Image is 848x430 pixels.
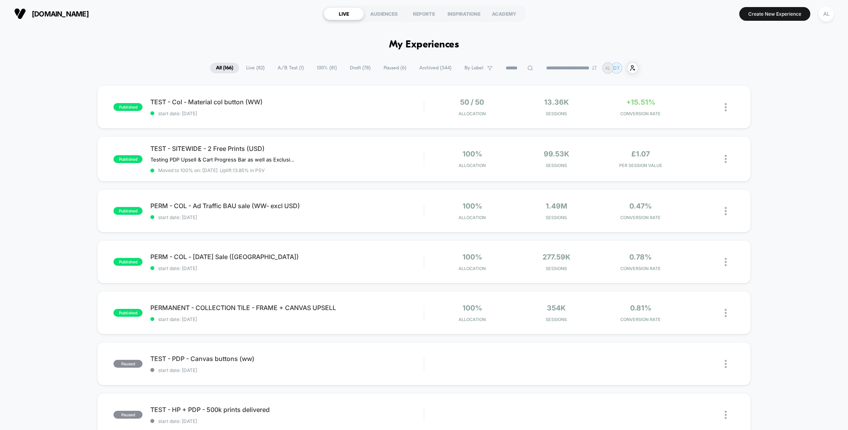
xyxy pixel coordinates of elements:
[629,202,652,210] span: 0.47%
[462,150,482,158] span: 100%
[150,367,424,373] span: start date: [DATE]
[605,65,611,71] p: AL
[516,215,596,220] span: Sessions
[378,63,412,73] span: Paused ( 6 )
[601,215,681,220] span: CONVERSION RATE
[150,202,424,210] span: PERM - COL - Ad Traffic BAU sale (WW- excl USD)
[210,63,239,73] span: All ( 166 )
[819,6,834,22] div: AL
[592,65,597,70] img: end
[459,317,486,322] span: Allocation
[150,316,424,322] span: start date: [DATE]
[462,202,482,210] span: 100%
[725,155,727,163] img: close
[462,253,482,261] span: 100%
[113,155,143,163] span: published
[14,8,26,20] img: Visually logo
[546,202,567,210] span: 1.49M
[150,355,424,363] span: TEST - PDP - Canvas buttons (ww)
[516,317,596,322] span: Sessions
[459,111,486,116] span: Allocation
[516,163,596,168] span: Sessions
[725,207,727,215] img: close
[150,98,424,106] span: TEST - Col - Material col button (WW)
[816,6,836,22] button: AL
[626,98,655,106] span: +15.51%
[725,411,727,419] img: close
[113,309,143,317] span: published
[725,103,727,111] img: close
[516,266,596,271] span: Sessions
[32,10,89,18] span: [DOMAIN_NAME]
[150,304,424,312] span: PERMANENT - COLLECTION TILE - FRAME + CANVAS UPSELL
[113,411,143,419] span: paused
[113,207,143,215] span: published
[543,253,570,261] span: 277.59k
[389,39,459,51] h1: My Experiences
[404,7,444,20] div: REPORTS
[613,65,620,71] p: DT
[113,258,143,266] span: published
[544,98,569,106] span: 13.36k
[601,111,681,116] span: CONVERSION RATE
[459,215,486,220] span: Allocation
[158,167,265,173] span: Moved to 100% on: [DATE] . Uplift: 13.85% in PSV
[150,156,296,163] span: Testing PDP Upsell & Cart Progress Bar as well as Exclusive Free Prints in the Cart
[725,360,727,368] img: close
[725,309,727,317] img: close
[444,7,484,20] div: INSPIRATIONS
[725,258,727,266] img: close
[516,111,596,116] span: Sessions
[601,163,681,168] span: PER SESSION VALUE
[150,214,424,220] span: start date: [DATE]
[113,360,143,368] span: paused
[631,150,650,158] span: £1.07
[629,253,652,261] span: 0.78%
[464,65,483,71] span: By Label
[413,63,457,73] span: Archived ( 344 )
[459,266,486,271] span: Allocation
[364,7,404,20] div: AUDIENCES
[601,266,681,271] span: CONVERSION RATE
[113,103,143,111] span: published
[150,265,424,271] span: start date: [DATE]
[462,304,482,312] span: 100%
[544,150,569,158] span: 99.53k
[547,304,566,312] span: 354k
[459,163,486,168] span: Allocation
[150,418,424,424] span: start date: [DATE]
[150,111,424,116] span: start date: [DATE]
[324,7,364,20] div: LIVE
[150,145,424,152] span: TEST - SITEWIDE - 2 Free Prints (USD)
[601,317,681,322] span: CONVERSION RATE
[150,406,424,414] span: TEST - HP + PDP - 500k prints delivered
[739,7,810,21] button: Create New Experience
[240,63,270,73] span: Live ( 82 )
[344,63,376,73] span: Draft ( 78 )
[311,63,343,73] span: 100% ( 81 )
[150,253,424,261] span: PERM - COL - [DATE] Sale ([GEOGRAPHIC_DATA])
[272,63,310,73] span: A/B Test ( 1 )
[630,304,651,312] span: 0.81%
[460,98,484,106] span: 50 / 50
[12,7,91,20] button: [DOMAIN_NAME]
[484,7,524,20] div: ACADEMY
